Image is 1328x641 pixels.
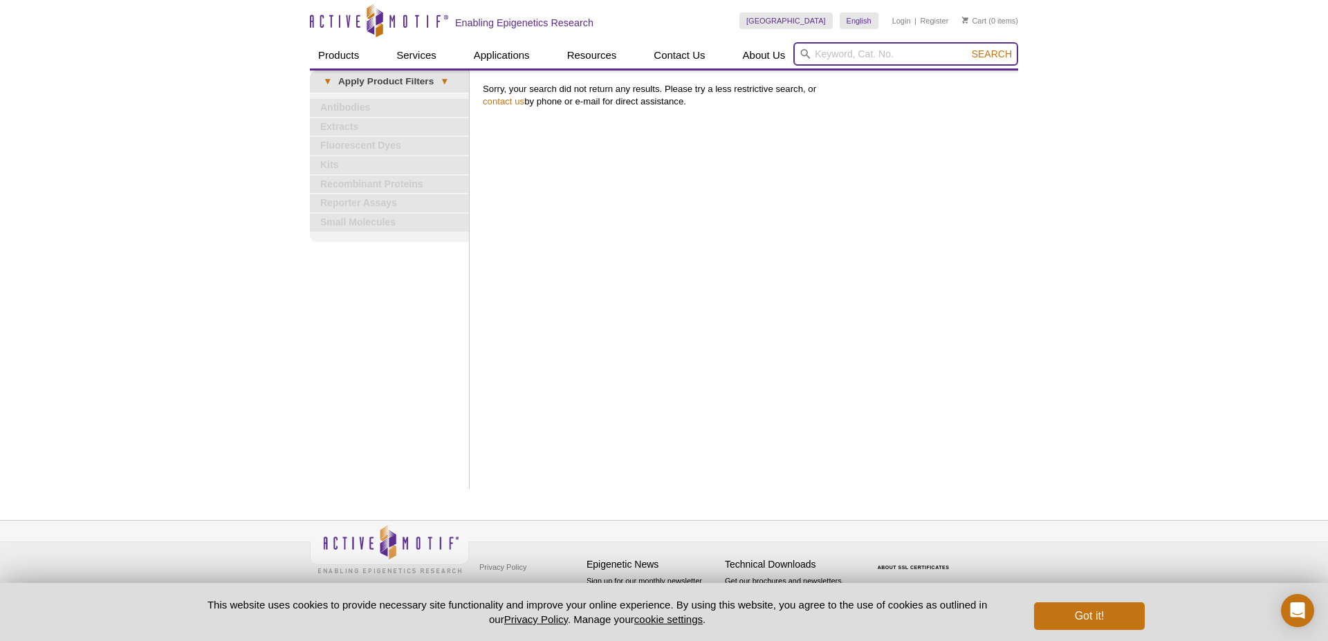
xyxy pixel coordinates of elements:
a: Cart [962,16,986,26]
p: This website uses cookies to provide necessary site functionality and improve your online experie... [183,597,1011,626]
img: Active Motif, [310,521,469,577]
a: contact us [483,96,524,106]
input: Keyword, Cat. No. [793,42,1018,66]
a: Register [920,16,948,26]
a: About Us [735,42,794,68]
div: Open Intercom Messenger [1281,594,1314,627]
table: Click to Verify - This site chose Symantec SSL for secure e-commerce and confidential communicati... [863,545,967,575]
a: Products [310,42,367,68]
a: Terms & Conditions [476,577,548,598]
span: Search [972,48,1012,59]
a: English [840,12,878,29]
a: Contact Us [645,42,713,68]
a: Services [388,42,445,68]
a: Antibodies [310,99,469,117]
a: Applications [465,42,538,68]
h4: Technical Downloads [725,559,856,570]
a: Resources [559,42,625,68]
a: Kits [310,156,469,174]
a: Reporter Assays [310,194,469,212]
a: ABOUT SSL CERTIFICATES [878,565,950,570]
a: ▾Apply Product Filters▾ [310,71,469,93]
img: Your Cart [962,17,968,24]
p: Sorry, your search did not return any results. Please try a less restrictive search, or by phone ... [483,83,1011,108]
h2: Enabling Epigenetics Research [455,17,593,29]
p: Sign up for our monthly newsletter highlighting recent publications in the field of epigenetics. [587,575,718,622]
span: ▾ [317,75,338,88]
a: Privacy Policy [504,613,568,625]
button: Got it! [1034,602,1145,630]
span: ▾ [434,75,455,88]
a: Small Molecules [310,214,469,232]
a: Recombinant Proteins [310,176,469,194]
a: Fluorescent Dyes [310,137,469,155]
a: Privacy Policy [476,557,530,577]
li: (0 items) [962,12,1018,29]
button: cookie settings [634,613,703,625]
a: [GEOGRAPHIC_DATA] [739,12,833,29]
button: Search [968,48,1016,60]
p: Get our brochures and newsletters, or request them by mail. [725,575,856,611]
a: Extracts [310,118,469,136]
a: Login [892,16,911,26]
h4: Epigenetic News [587,559,718,570]
li: | [914,12,916,29]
